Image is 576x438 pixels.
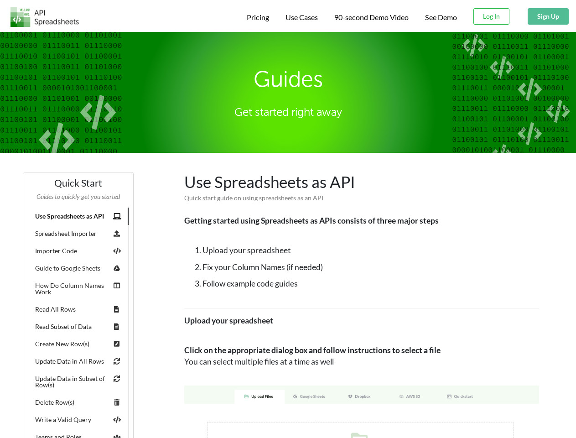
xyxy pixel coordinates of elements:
[36,193,120,200] i: Guides to quickly get you started
[184,194,539,202] h6: Quick start guide on using spreadsheets as an API
[202,261,539,273] li: Fix your Column Names (if needed)
[184,215,539,226] p: Getting started using Spreadsheets as APIs consists of three major steps
[28,260,129,277] a: Guide to Google Sheets
[473,8,509,25] button: Log In
[425,13,457,22] a: See Demo
[184,357,334,366] span: You can select multiple files at a time as well
[184,172,539,191] h1: Use Spreadsheets as API
[28,242,129,260] a: Importer Code
[28,394,129,411] a: Delete Row(s)
[202,245,539,256] li: Upload your spreadsheet
[28,318,129,335] a: Read Subset of Data
[28,411,129,428] a: Write a Valid Query
[528,8,569,25] button: Sign Up
[28,335,129,353] a: Create New Row(s)
[28,177,129,188] h4: Quick Start
[184,345,441,355] span: Click on the appropriate dialog box and follow instructions to select a file
[28,225,129,242] a: Spreadsheet Importer
[28,353,129,370] a: Update Data in All Rows
[28,277,129,301] a: How Do Column Names Work
[247,13,269,21] span: Pricing
[184,315,539,326] p: Upload your spreadsheet
[10,7,79,27] img: Logo.png
[28,208,129,225] a: Use Spreadsheets as API
[202,278,539,290] li: Follow example code guides
[28,301,129,318] a: Read All Rows
[28,370,129,394] a: Update Data in Subset of Row(s)
[285,13,318,21] span: Use Cases
[334,14,409,21] span: 90-second Demo Video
